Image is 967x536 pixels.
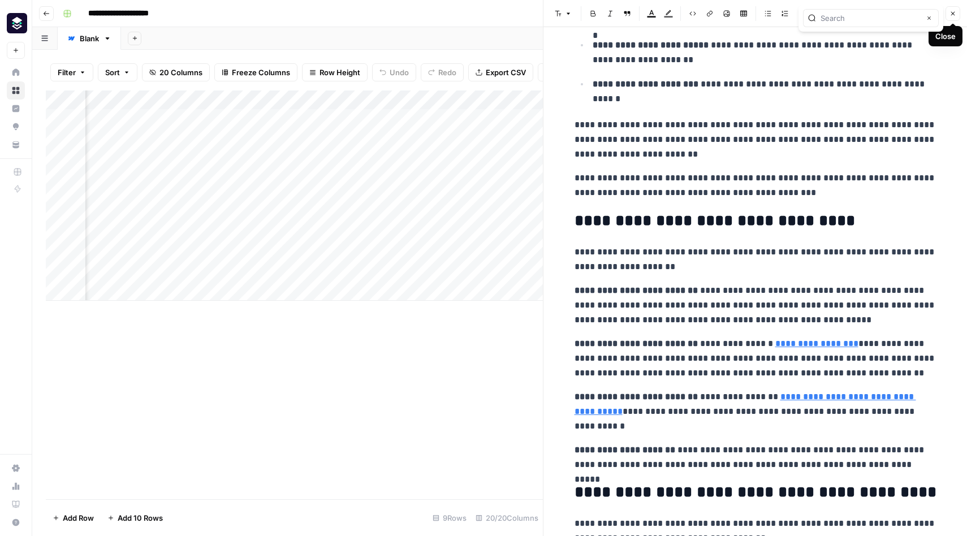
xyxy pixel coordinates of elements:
span: Add Row [63,512,94,524]
a: Blank [58,27,121,50]
span: Freeze Columns [232,67,290,78]
span: Filter [58,67,76,78]
a: Learning Hub [7,495,25,513]
div: 20/20 Columns [471,509,543,527]
a: Home [7,63,25,81]
button: Workspace: Platformengineering.org [7,9,25,37]
div: Close [935,31,956,42]
span: Sort [105,67,120,78]
span: Undo [390,67,409,78]
button: Row Height [302,63,368,81]
button: Freeze Columns [214,63,297,81]
a: Insights [7,100,25,118]
a: Settings [7,459,25,477]
button: Sort [98,63,137,81]
button: Add 10 Rows [101,509,170,527]
button: Add Row [46,509,101,527]
input: Search [821,12,920,24]
button: Help + Support [7,513,25,531]
span: Add 10 Rows [118,512,163,524]
span: 20 Columns [159,67,202,78]
a: Your Data [7,136,25,154]
div: 9 Rows [428,509,471,527]
a: Usage [7,477,25,495]
button: Undo [372,63,416,81]
button: Filter [50,63,93,81]
span: Export CSV [486,67,526,78]
div: Blank [80,33,99,44]
a: Opportunities [7,118,25,136]
span: Row Height [320,67,360,78]
button: Redo [421,63,464,81]
button: 20 Columns [142,63,210,81]
img: Platformengineering.org Logo [7,13,27,33]
a: Browse [7,81,25,100]
span: Redo [438,67,456,78]
button: Export CSV [468,63,533,81]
